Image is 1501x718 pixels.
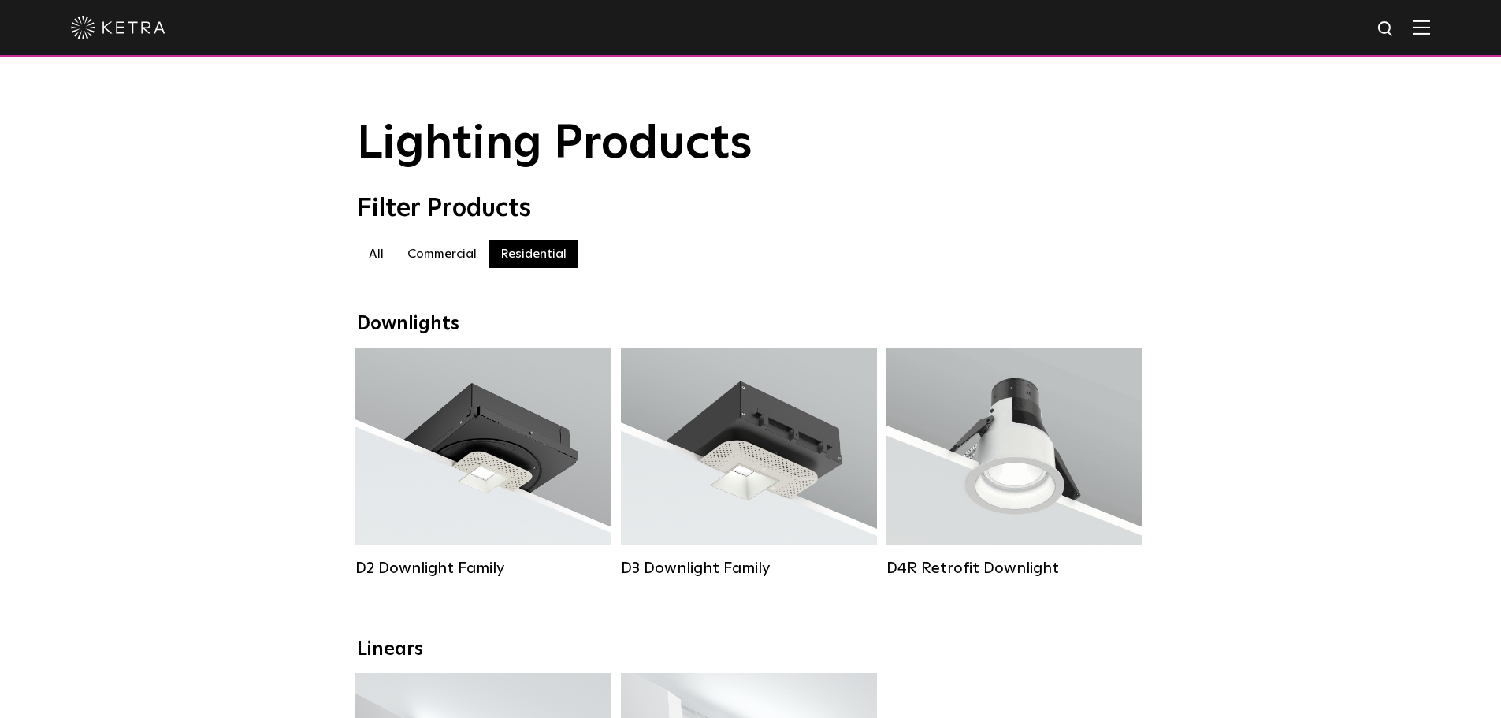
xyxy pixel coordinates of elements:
[357,121,752,168] span: Lighting Products
[886,348,1142,586] a: D4R Retrofit Downlight Lumen Output:800Colors:White / BlackBeam Angles:15° / 25° / 40° / 60°Watta...
[1413,20,1430,35] img: Hamburger%20Nav.svg
[621,348,877,586] a: D3 Downlight Family Lumen Output:700 / 900 / 1100Colors:White / Black / Silver / Bronze / Paintab...
[886,559,1142,578] div: D4R Retrofit Downlight
[71,16,165,39] img: ketra-logo-2019-white
[355,348,611,586] a: D2 Downlight Family Lumen Output:1200Colors:White / Black / Gloss Black / Silver / Bronze / Silve...
[357,240,396,268] label: All
[489,240,578,268] label: Residential
[355,559,611,578] div: D2 Downlight Family
[1377,20,1396,39] img: search icon
[357,194,1145,224] div: Filter Products
[396,240,489,268] label: Commercial
[621,559,877,578] div: D3 Downlight Family
[357,638,1145,661] div: Linears
[357,313,1145,336] div: Downlights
